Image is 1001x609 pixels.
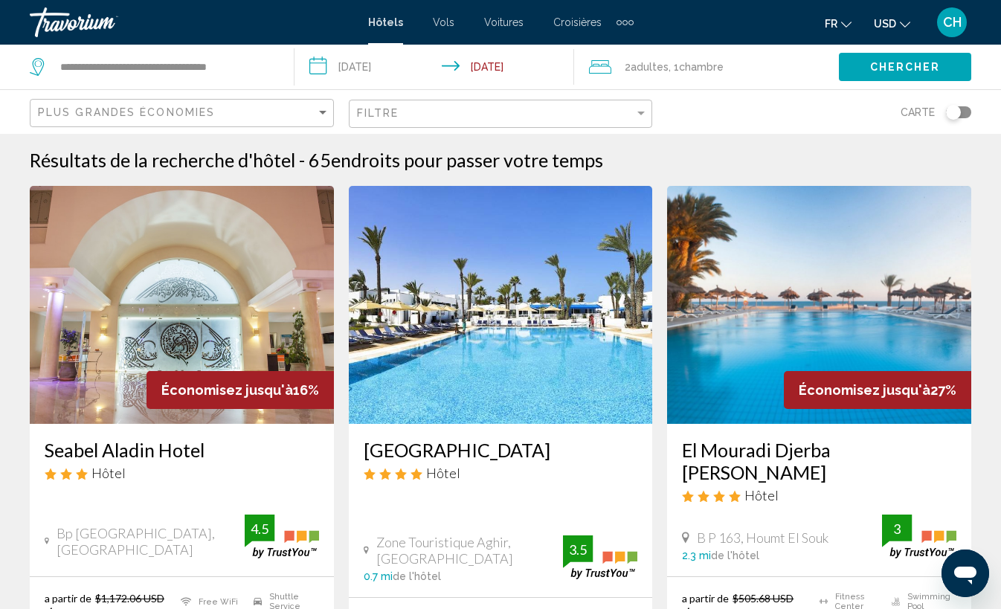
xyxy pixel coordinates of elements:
del: $1,172.06 USD [95,592,164,605]
a: Hôtels [368,16,403,28]
button: Change language [825,13,852,34]
span: fr [825,18,837,30]
del: $505.68 USD [733,592,794,605]
h2: 65 [309,149,603,171]
button: Change currency [874,13,910,34]
span: Chercher [870,62,941,74]
div: 3.5 [563,541,593,558]
span: 2.3 mi [682,550,711,561]
div: 3 star Hotel [45,465,319,481]
img: Hotel image [667,186,971,424]
button: Check-in date: Sep 6, 2025 Check-out date: Sep 9, 2025 [294,45,574,89]
span: endroits pour passer votre temps [331,149,603,171]
span: CH [943,15,962,30]
div: 16% [147,371,334,409]
a: Voitures [484,16,524,28]
span: B P 163, Houmt El Souk [697,529,828,546]
a: Vols [433,16,454,28]
button: Filter [349,99,653,129]
span: 2 [625,57,669,77]
button: User Menu [933,7,971,38]
img: Hotel image [349,186,653,424]
img: trustyou-badge.svg [882,515,956,558]
span: Carte [901,102,935,123]
span: Bp [GEOGRAPHIC_DATA], [GEOGRAPHIC_DATA] [57,525,244,558]
a: Croisières [553,16,602,28]
a: El Mouradi Djerba [PERSON_NAME] [682,439,956,483]
span: , 1 [669,57,724,77]
div: 3 [882,520,912,538]
span: Hôtel [426,465,460,481]
span: a partir de [45,592,91,605]
button: Toggle map [935,106,971,119]
span: USD [874,18,896,30]
span: Filtre [357,107,399,119]
span: Zone Touristique Aghir, [GEOGRAPHIC_DATA] [376,534,564,567]
span: de l'hôtel [393,570,441,582]
span: - [299,149,305,171]
a: [GEOGRAPHIC_DATA] [364,439,638,461]
span: Économisez jusqu'à [161,382,293,398]
span: Hôtel [91,465,126,481]
span: Économisez jusqu'à [799,382,930,398]
span: 0.7 mi [364,570,393,582]
span: Chambre [679,61,724,73]
div: 27% [784,371,971,409]
h1: Résultats de la recherche d'hôtel [30,149,295,171]
div: 4.5 [245,520,274,538]
a: Travorium [30,7,353,37]
button: Extra navigation items [617,10,634,34]
img: trustyou-badge.svg [563,535,637,579]
a: Seabel Aladin Hotel [45,439,319,461]
img: Hotel image [30,186,334,424]
div: 4 star Hotel [364,465,638,481]
button: Travelers: 2 adults, 0 children [574,45,839,89]
span: a partir de [682,592,729,605]
span: Plus grandes économies [38,106,215,118]
img: trustyou-badge.svg [245,515,319,558]
span: Hôtel [744,487,779,503]
span: Adultes [631,61,669,73]
mat-select: Sort by [38,107,329,120]
iframe: Bouton de lancement de la fenêtre de messagerie [942,550,989,597]
div: 4 star Hotel [682,487,956,503]
button: Chercher [839,53,971,80]
span: de l'hôtel [711,550,759,561]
